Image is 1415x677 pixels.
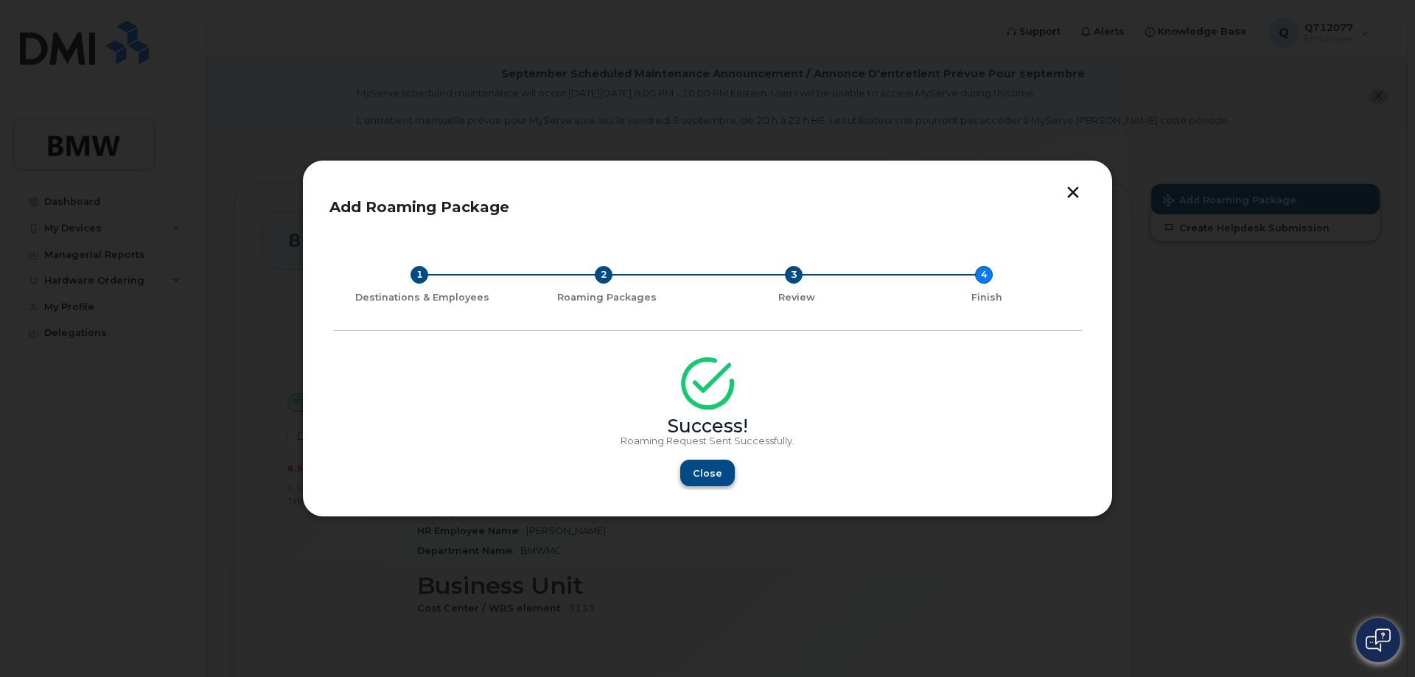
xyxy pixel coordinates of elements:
[333,421,1082,432] div: Success!
[517,292,696,304] div: Roaming Packages
[410,266,428,284] div: 1
[707,292,886,304] div: Review
[1366,628,1391,652] img: Open chat
[680,460,735,486] button: Close
[333,435,1082,447] p: Roaming Request Sent Successfully.
[339,292,506,304] div: Destinations & Employees
[329,198,509,216] span: Add Roaming Package
[693,466,722,480] span: Close
[785,266,803,284] div: 3
[595,266,612,284] div: 2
